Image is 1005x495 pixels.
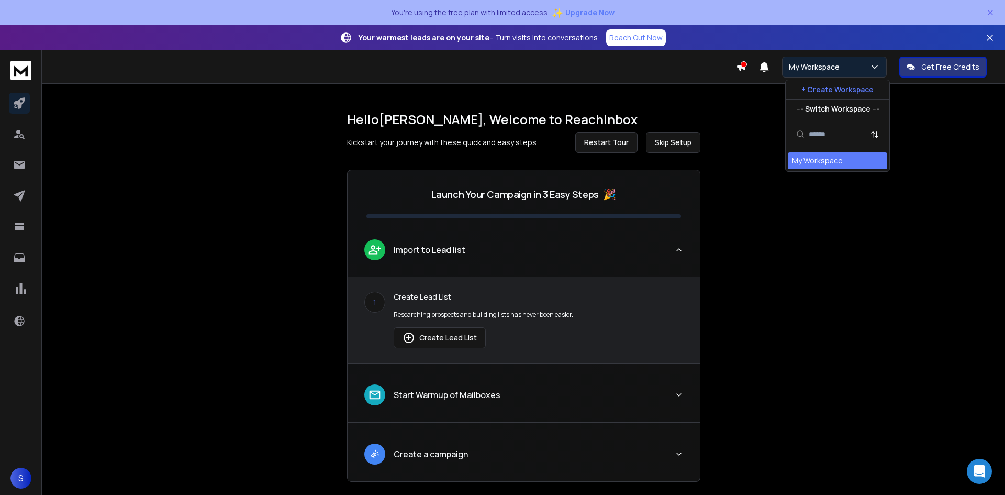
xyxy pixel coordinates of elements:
button: ✨Upgrade Now [552,2,615,23]
img: lead [368,243,382,256]
button: Restart Tour [575,132,638,153]
div: Open Intercom Messenger [967,459,992,484]
div: 1 [364,292,385,313]
button: Get Free Credits [899,57,987,78]
div: My Workspace [792,156,843,166]
a: Reach Out Now [606,29,666,46]
img: logo [10,61,31,80]
p: Get Free Credits [921,62,979,72]
div: leadImport to Lead list [348,277,700,363]
p: --- Switch Workspace --- [796,104,879,114]
button: Skip Setup [646,132,700,153]
span: Skip Setup [655,137,691,148]
strong: Your warmest leads are on your site [359,32,489,42]
p: My Workspace [789,62,844,72]
button: + Create Workspace [786,80,889,99]
span: 🎉 [603,187,616,202]
p: – Turn visits into conversations [359,32,598,43]
button: Create Lead List [394,327,486,348]
button: Sort by Sort A-Z [864,124,885,145]
p: Create Lead List [394,292,683,302]
p: Start Warmup of Mailboxes [394,389,500,401]
p: You're using the free plan with limited access [391,7,548,18]
p: Researching prospects and building lists has never been easier. [394,311,683,319]
button: leadCreate a campaign [348,435,700,481]
button: leadStart Warmup of Mailboxes [348,376,700,422]
p: Create a campaign [394,448,468,460]
button: leadImport to Lead list [348,231,700,277]
p: Launch Your Campaign in 3 Easy Steps [431,187,599,202]
p: Import to Lead list [394,244,465,256]
img: lead [403,332,415,344]
p: Kickstart your journey with these quick and easy steps [347,137,537,148]
p: Reach Out Now [609,32,663,43]
p: + Create Workspace [801,84,874,95]
button: S [10,468,31,489]
h1: Hello [PERSON_NAME] , Welcome to ReachInbox [347,111,700,128]
span: ✨ [552,5,563,20]
img: lead [368,388,382,402]
span: Upgrade Now [565,7,615,18]
img: lead [368,447,382,460]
